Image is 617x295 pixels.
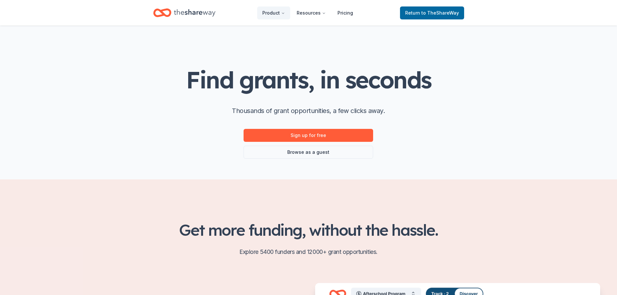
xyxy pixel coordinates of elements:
p: Thousands of grant opportunities, a few clicks away. [232,106,385,116]
span: to TheShareWay [421,10,459,16]
p: Explore 5400 funders and 12000+ grant opportunities. [153,247,464,257]
a: Sign up for free [244,129,373,142]
h2: Get more funding, without the hassle. [153,221,464,239]
h1: Find grants, in seconds [186,67,431,93]
a: Browse as a guest [244,146,373,159]
a: Home [153,5,215,20]
a: Pricing [332,6,358,19]
button: Product [257,6,290,19]
a: Returnto TheShareWay [400,6,464,19]
span: Return [405,9,459,17]
button: Resources [291,6,331,19]
nav: Main [257,5,358,20]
